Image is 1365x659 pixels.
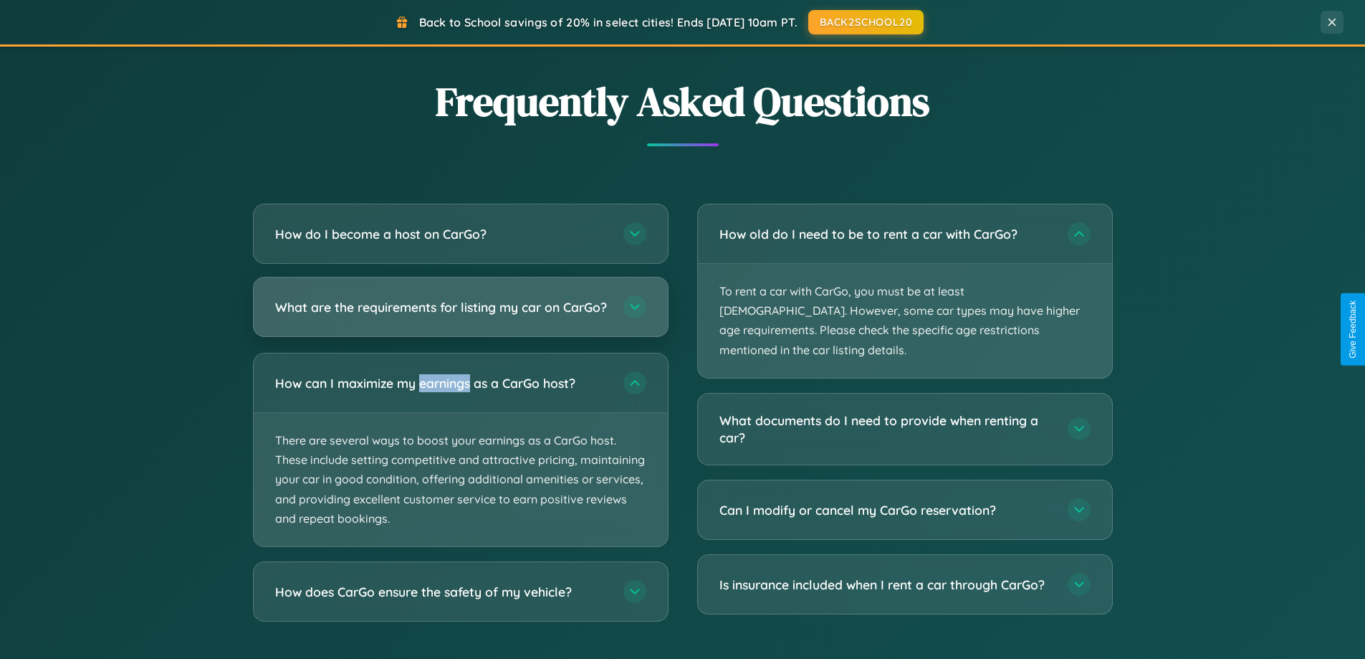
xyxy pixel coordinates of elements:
p: To rent a car with CarGo, you must be at least [DEMOGRAPHIC_DATA]. However, some car types may ha... [698,264,1112,378]
h3: What documents do I need to provide when renting a car? [719,412,1053,447]
span: Back to School savings of 20% in select cities! Ends [DATE] 10am PT. [419,15,798,29]
h3: How old do I need to be to rent a car with CarGo? [719,225,1053,243]
h3: Can I modify or cancel my CarGo reservation? [719,501,1053,519]
h3: What are the requirements for listing my car on CarGo? [275,298,609,316]
p: There are several ways to boost your earnings as a CarGo host. These include setting competitive ... [254,413,668,546]
h3: How do I become a host on CarGo? [275,225,609,243]
h3: Is insurance included when I rent a car through CarGo? [719,576,1053,594]
button: BACK2SCHOOL20 [808,10,924,34]
div: Give Feedback [1348,300,1358,359]
h3: How does CarGo ensure the safety of my vehicle? [275,583,609,601]
h3: How can I maximize my earnings as a CarGo host? [275,374,609,392]
h2: Frequently Asked Questions [253,74,1113,129]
